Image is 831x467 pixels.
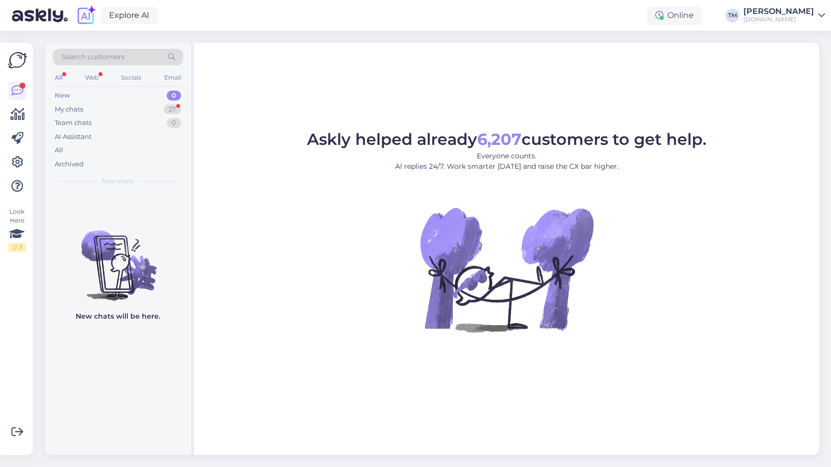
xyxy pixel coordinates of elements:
[45,213,191,302] img: No chats
[62,52,125,62] span: Search customers
[102,177,134,186] span: New chats
[55,105,83,115] div: My chats
[417,180,596,359] img: No Chat active
[743,7,825,23] a: [PERSON_NAME][DOMAIN_NAME]
[55,145,63,155] div: All
[167,118,181,128] div: 0
[307,151,707,172] p: Everyone counts. AI replies 24/7. Work smarter [DATE] and raise the CX bar higher.
[83,71,101,84] div: Web
[162,71,183,84] div: Email
[307,129,707,149] span: Askly helped already customers to get help.
[55,132,92,142] div: AI Assistant
[53,71,64,84] div: All
[726,8,739,22] div: TM
[76,311,160,322] p: New chats will be here.
[8,243,26,252] div: 2 / 3
[743,15,814,23] div: [DOMAIN_NAME]
[647,6,702,24] div: Online
[743,7,814,15] div: [PERSON_NAME]
[8,207,26,252] div: Look Here
[76,5,97,26] img: explore-ai
[8,51,27,70] img: Askly Logo
[119,71,143,84] div: Socials
[101,7,158,24] a: Explore AI
[55,91,70,101] div: New
[477,129,521,149] b: 6,207
[164,105,181,115] div: 27
[167,91,181,101] div: 0
[55,118,92,128] div: Team chats
[55,159,84,169] div: Archived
